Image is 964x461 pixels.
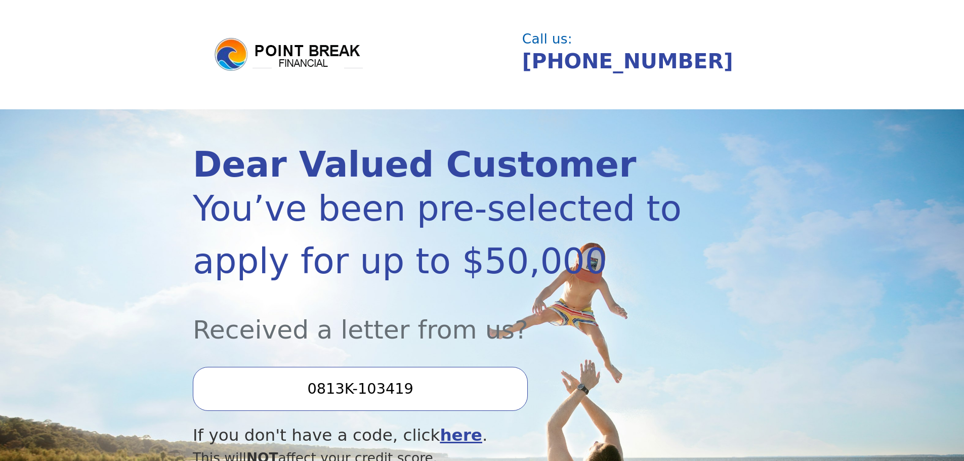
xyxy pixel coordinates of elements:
[522,32,763,46] div: Call us:
[193,147,685,182] div: Dear Valued Customer
[193,423,685,448] div: If you don't have a code, click .
[522,49,733,73] a: [PHONE_NUMBER]
[193,182,685,287] div: You’ve been pre-selected to apply for up to $50,000
[440,426,482,445] a: here
[193,287,685,349] div: Received a letter from us?
[213,36,365,73] img: logo.png
[193,367,528,410] input: Enter your Offer Code:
